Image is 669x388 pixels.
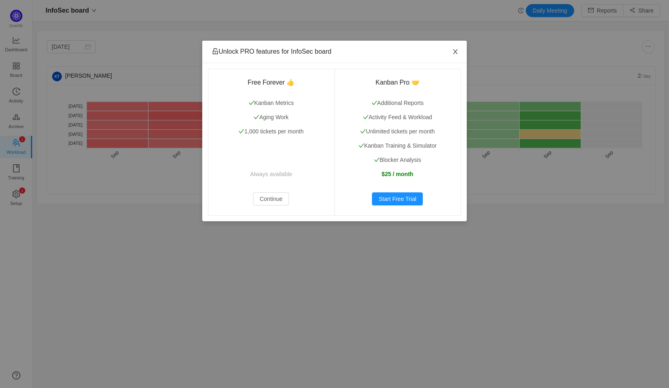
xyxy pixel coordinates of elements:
[444,41,467,63] button: Close
[344,156,451,164] p: Blocker Analysis
[360,129,366,134] i: icon: check
[238,129,244,134] i: icon: check
[359,143,364,148] i: icon: check
[253,192,289,205] button: Continue
[218,170,325,179] p: Always available
[374,157,380,163] i: icon: check
[212,48,219,54] i: icon: unlock
[238,128,304,135] span: 1,000 tickets per month
[218,78,325,87] h3: Free Forever 👍
[254,114,259,120] i: icon: check
[344,78,451,87] h3: Kanban Pro 🤝
[249,100,254,106] i: icon: check
[218,113,325,122] p: Aging Work
[344,99,451,107] p: Additional Reports
[344,113,451,122] p: Activity Feed & Workload
[372,100,377,106] i: icon: check
[382,171,413,177] strong: $25 / month
[218,99,325,107] p: Kanban Metrics
[344,127,451,136] p: Unlimited tickets per month
[452,48,459,55] i: icon: close
[372,192,423,205] button: Start Free Trial
[344,142,451,150] p: Kanban Training & Simulator
[363,114,369,120] i: icon: check
[212,48,331,55] span: Unlock PRO features for InfoSec board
